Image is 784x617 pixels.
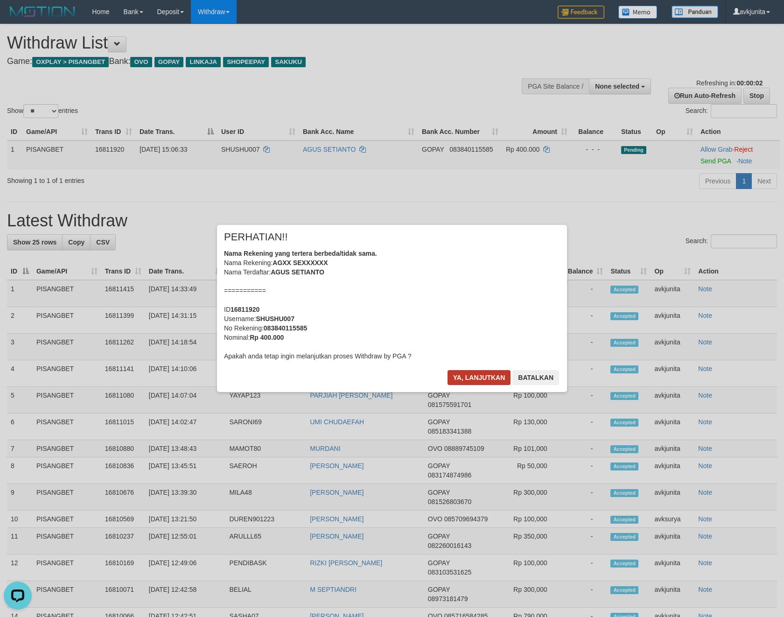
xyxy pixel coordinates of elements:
b: 083840115585 [264,324,307,332]
div: Nama Rekening: Nama Terdaftar: =========== ID Username: No Rekening: Nominal: Apakah anda tetap i... [224,249,560,361]
b: Rp 400.000 [250,334,284,341]
b: Nama Rekening yang tertera berbeda/tidak sama. [224,250,377,257]
span: PERHATIAN!! [224,232,288,242]
b: SHUSHU007 [256,315,294,323]
button: Open LiveChat chat widget [4,4,32,32]
button: Ya, lanjutkan [448,370,511,385]
b: 16811920 [231,306,259,313]
b: AGUS SETIANTO [271,268,324,276]
b: AGXX SEXXXXXX [273,259,328,266]
button: Batalkan [512,370,559,385]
